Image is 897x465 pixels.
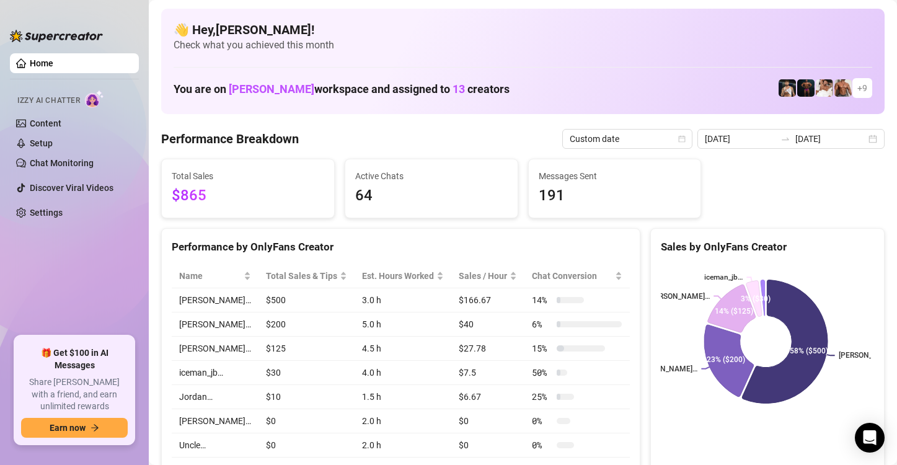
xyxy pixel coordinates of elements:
[355,184,508,208] span: 64
[661,239,874,255] div: Sales by OnlyFans Creator
[179,269,241,283] span: Name
[174,38,872,52] span: Check what you achieved this month
[780,134,790,144] span: to
[451,264,524,288] th: Sales / Hour
[816,79,833,97] img: Jake
[21,418,128,438] button: Earn nowarrow-right
[174,21,872,38] h4: 👋 Hey, [PERSON_NAME] !
[30,183,113,193] a: Discover Viral Videos
[172,361,258,385] td: iceman_jb…
[355,409,451,433] td: 2.0 h
[355,385,451,409] td: 1.5 h
[85,90,104,108] img: AI Chatter
[355,433,451,458] td: 2.0 h
[30,58,53,68] a: Home
[258,312,355,337] td: $200
[524,264,629,288] th: Chat Conversion
[355,361,451,385] td: 4.0 h
[532,293,552,307] span: 14 %
[229,82,314,95] span: [PERSON_NAME]
[355,312,451,337] td: 5.0 h
[780,134,790,144] span: swap-right
[459,269,507,283] span: Sales / Hour
[258,337,355,361] td: $125
[451,433,524,458] td: $0
[30,208,63,218] a: Settings
[532,269,612,283] span: Chat Conversion
[172,337,258,361] td: [PERSON_NAME]…
[172,433,258,458] td: Uncle…
[21,376,128,413] span: Share [PERSON_NAME] with a friend, and earn unlimited rewards
[17,95,80,107] span: Izzy AI Chatter
[453,82,465,95] span: 13
[174,82,510,96] h1: You are on workspace and assigned to creators
[539,169,691,183] span: Messages Sent
[678,135,686,143] span: calendar
[795,132,866,146] input: End date
[451,288,524,312] td: $166.67
[258,361,355,385] td: $30
[648,292,710,301] text: [PERSON_NAME]…
[570,130,685,148] span: Custom date
[451,409,524,433] td: $0
[532,317,552,331] span: 6 %
[704,273,743,281] text: iceman_jb…
[532,390,552,404] span: 25 %
[258,264,355,288] th: Total Sales & Tips
[355,288,451,312] td: 3.0 h
[172,288,258,312] td: [PERSON_NAME]…
[532,366,552,379] span: 50 %
[355,169,508,183] span: Active Chats
[532,438,552,452] span: 0 %
[451,361,524,385] td: $7.5
[539,184,691,208] span: 191
[779,79,796,97] img: Chris
[21,347,128,371] span: 🎁 Get $100 in AI Messages
[355,337,451,361] td: 4.5 h
[258,288,355,312] td: $500
[10,30,103,42] img: logo-BBDzfeDw.svg
[258,409,355,433] td: $0
[172,409,258,433] td: [PERSON_NAME]…
[30,158,94,168] a: Chat Monitoring
[172,385,258,409] td: Jordan…
[172,184,324,208] span: $865
[91,423,99,432] span: arrow-right
[362,269,434,283] div: Est. Hours Worked
[855,423,885,453] div: Open Intercom Messenger
[258,433,355,458] td: $0
[30,138,53,148] a: Setup
[161,130,299,148] h4: Performance Breakdown
[857,81,867,95] span: + 9
[451,337,524,361] td: $27.78
[797,79,815,97] img: Muscled
[451,312,524,337] td: $40
[451,385,524,409] td: $6.67
[258,385,355,409] td: $10
[532,342,552,355] span: 15 %
[532,414,552,428] span: 0 %
[172,169,324,183] span: Total Sales
[172,312,258,337] td: [PERSON_NAME]…
[172,264,258,288] th: Name
[30,118,61,128] a: Content
[172,239,630,255] div: Performance by OnlyFans Creator
[50,423,86,433] span: Earn now
[705,132,775,146] input: Start date
[834,79,852,97] img: David
[635,365,697,373] text: [PERSON_NAME]…
[266,269,337,283] span: Total Sales & Tips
